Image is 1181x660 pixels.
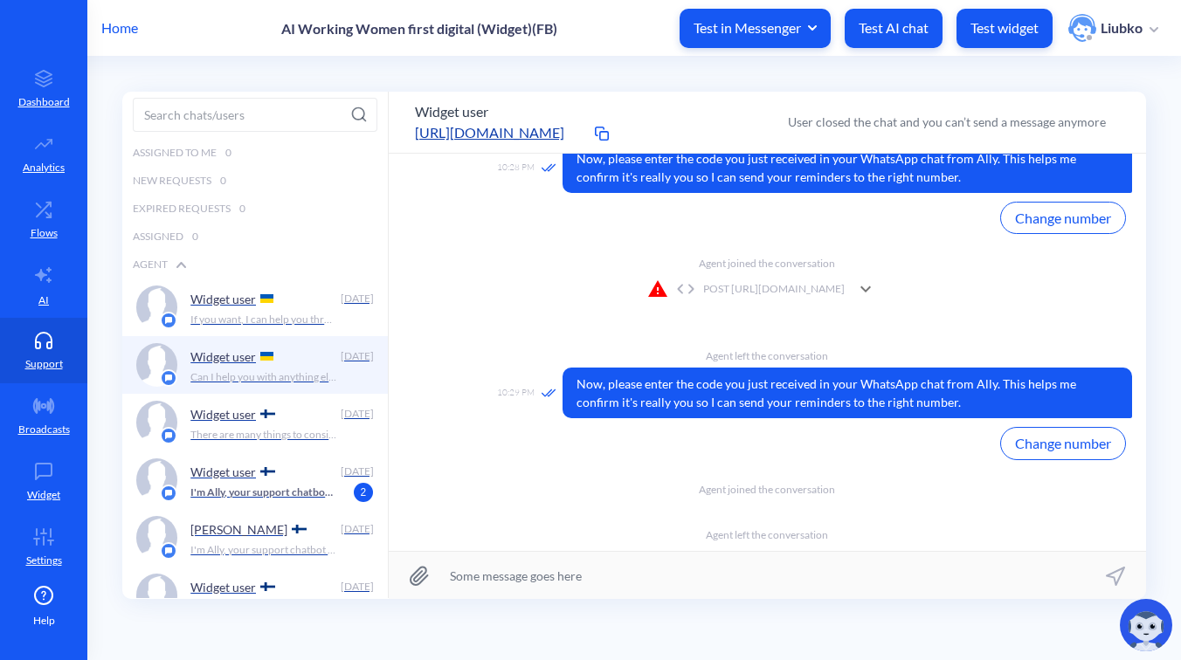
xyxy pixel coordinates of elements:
img: user photo [1068,14,1096,42]
p: Widget user [190,349,256,364]
div: Assigned to me [122,139,388,167]
div: Agent left the conversation [403,513,1132,543]
span: Now, please enter the code you just received in your WhatsApp chat from Ally. This helps me confi... [563,368,1132,418]
button: user photoLiubko [1060,12,1167,44]
p: Broadcasts [18,422,70,437]
img: platform icon [160,542,177,560]
a: platform iconWidget user [DATE]There are many things to consider for an abortion with pills. I ca... [122,394,388,451]
div: [DATE] [339,291,374,306]
a: platform iconWidget user [DATE] [122,567,388,624]
span: 2 [354,483,373,502]
a: platform iconWidget user [DATE]Can I help you with anything else? [122,336,388,394]
span: 0 [220,173,226,189]
img: FI [260,467,274,476]
a: [URL][DOMAIN_NAME] [415,122,590,143]
div: [DATE] [339,406,374,422]
img: UA [260,294,273,303]
p: Widget user [190,464,256,479]
button: Change number [1000,427,1126,459]
div: POST [URL][DOMAIN_NAME] [403,543,1132,578]
img: FI [260,409,274,418]
span: 0 [239,201,245,217]
p: AI [38,292,49,308]
img: platform icon [160,427,177,444]
a: platform icon[PERSON_NAME] [DATE]I'm Ally, your support chatbot for abortion with pills. Which la... [122,509,388,567]
span: Test in Messenger [694,18,817,38]
div: [DATE] [339,521,374,537]
div: User closed the chat and you can’t send a message anymore [788,113,1106,131]
div: [DATE] [339,579,374,595]
p: Settings [26,553,62,568]
img: copilot-icon.svg [1120,599,1172,651]
button: Test widget [957,9,1053,48]
button: Test in Messenger [680,9,831,48]
p: Can I help you with anything else? [190,369,336,385]
div: [DATE] [339,464,374,479]
img: FI [260,582,274,591]
div: Expired Requests [122,195,388,223]
div: New Requests [122,167,388,195]
input: Search chats/users [133,98,377,132]
img: UA [260,352,273,361]
p: AI Working Women first digital (Widget)(FB) [281,20,557,37]
p: Support [25,356,63,372]
a: platform iconWidget user [DATE]I'm Ally, your support chatbot for abortion with pills. Which lang... [122,451,388,509]
p: If you want, I can help you through the process. I can send you reminders about when to take the ... [190,312,336,327]
span: 10:28 PM [497,161,535,175]
div: POST [URL][DOMAIN_NAME] [403,272,1132,306]
span: Now, please enter the code you just received in your WhatsApp chat from Ally. This helps me confi... [563,142,1132,193]
p: Liubko [1101,18,1143,38]
input: Some message goes here [389,552,1146,599]
p: Widget user [190,407,256,422]
img: platform icon [160,485,177,502]
p: Widget [27,487,60,503]
p: Flows [31,225,58,241]
p: I'm Ally, your support chatbot for abortion with pills. Which language do you prefer? Soy Ally, t... [190,542,336,558]
span: Help [33,613,55,629]
img: FI [292,525,306,533]
div: POST [URL][DOMAIN_NAME] [647,278,845,299]
p: Widget user [190,580,256,595]
p: Analytics [23,160,65,175]
p: I'm Ally, your support chatbot for abortion with pills. Which language do you prefer? Soy Ally, t... [190,485,336,500]
button: Test AI chat [845,9,943,48]
p: Test widget [970,19,1039,37]
span: 0 [225,145,231,161]
div: Agent [122,251,388,278]
button: Widget user [415,101,488,122]
button: Change number [1000,202,1126,234]
img: platform icon [160,369,177,387]
span: Change number [1015,435,1111,451]
p: Home [101,17,138,38]
div: Agent joined the conversation [403,242,1132,272]
a: platform iconWidget user [DATE]If you want, I can help you through the process. I can send you re... [122,278,388,336]
div: Agent joined the conversation [403,468,1132,498]
p: [PERSON_NAME] [190,522,287,537]
span: Change number [1015,210,1111,226]
span: 10:29 PM [497,386,535,401]
p: Dashboard [18,94,70,110]
div: Agent left the conversation [403,334,1132,364]
p: Widget user [190,292,256,306]
p: Test AI chat [859,19,929,37]
div: Assigned [122,223,388,251]
p: There are many things to consider for an abortion with pills. I can guide you through them and an... [190,427,336,443]
span: 0 [192,229,198,244]
div: [DATE] [339,348,374,364]
img: platform icon [160,312,177,329]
